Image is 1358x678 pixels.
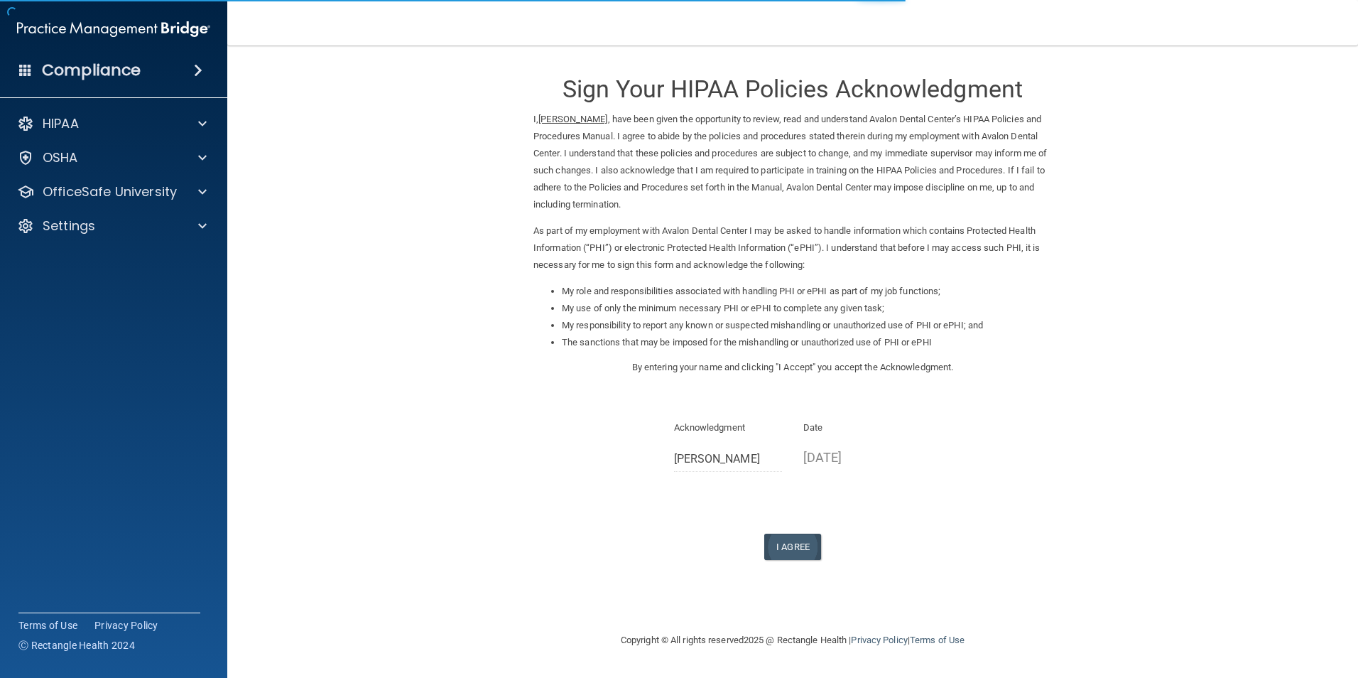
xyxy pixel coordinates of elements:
ins: [PERSON_NAME] [538,114,607,124]
a: Privacy Policy [851,635,907,645]
p: Date [803,419,912,436]
li: My role and responsibilities associated with handling PHI or ePHI as part of my job functions; [562,283,1052,300]
input: Full Name [674,446,783,472]
img: PMB logo [17,15,210,43]
p: HIPAA [43,115,79,132]
div: Copyright © All rights reserved 2025 @ Rectangle Health | | [533,618,1052,663]
p: By entering your name and clicking "I Accept" you accept the Acknowledgment. [533,359,1052,376]
li: My responsibility to report any known or suspected mishandling or unauthorized use of PHI or ePHI... [562,317,1052,334]
p: [DATE] [803,446,912,469]
h3: Sign Your HIPAA Policies Acknowledgment [533,76,1052,102]
li: The sanctions that may be imposed for the mishandling or unauthorized use of PHI or ePHI [562,334,1052,351]
a: OSHA [17,149,207,166]
p: Acknowledgment [674,419,783,436]
a: Terms of Use [910,635,965,645]
a: Terms of Use [18,618,77,633]
p: Settings [43,217,95,235]
li: My use of only the minimum necessary PHI or ePHI to complete any given task; [562,300,1052,317]
a: Privacy Policy [94,618,158,633]
p: OfficeSafe University [43,183,177,200]
a: Settings [17,217,207,235]
p: As part of my employment with Avalon Dental Center I may be asked to handle information which con... [533,222,1052,274]
button: I Agree [764,534,821,560]
a: OfficeSafe University [17,183,207,200]
span: Ⓒ Rectangle Health 2024 [18,638,135,652]
h4: Compliance [42,60,141,80]
a: HIPAA [17,115,207,132]
p: I, , have been given the opportunity to review, read and understand Avalon Dental Center’s HIPAA ... [533,111,1052,213]
p: OSHA [43,149,78,166]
